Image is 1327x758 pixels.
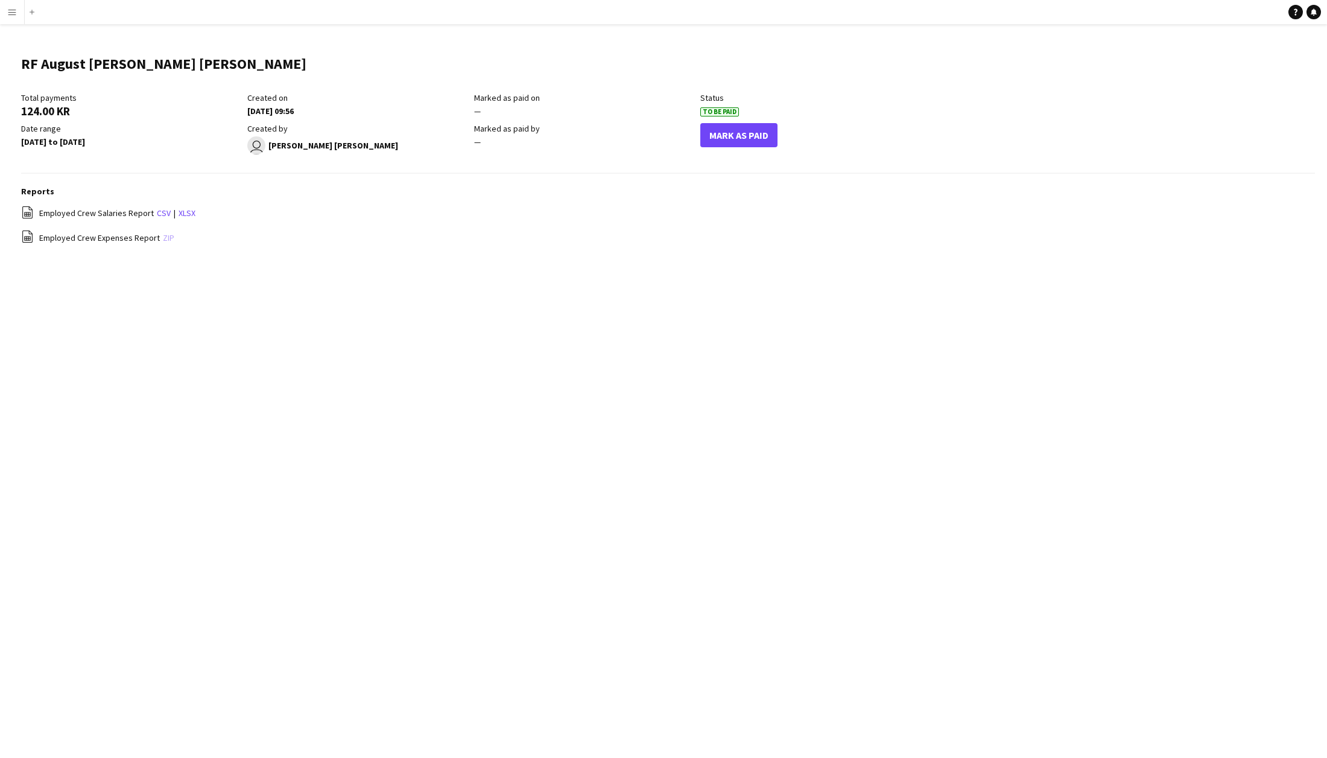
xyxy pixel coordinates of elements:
a: xlsx [179,208,195,218]
span: — [474,106,481,116]
div: Marked as paid on [474,92,694,103]
span: — [474,136,481,147]
div: Total payments [21,92,241,103]
div: Marked as paid by [474,123,694,134]
div: 124.00 KR [21,106,241,116]
div: Date range [21,123,241,134]
span: Employed Crew Salaries Report [39,208,154,218]
a: csv [157,208,171,218]
div: [DATE] 09:56 [247,106,467,116]
span: To Be Paid [700,107,739,116]
h3: Reports [21,186,1315,197]
div: Created on [247,92,467,103]
div: [DATE] to [DATE] [21,136,241,147]
span: Employed Crew Expenses Report [39,232,160,243]
div: Status [700,92,920,103]
div: | [21,206,1315,221]
button: Mark As Paid [700,123,778,147]
a: zip [163,232,174,243]
div: Created by [247,123,467,134]
h1: RF August [PERSON_NAME] [PERSON_NAME] [21,55,306,73]
div: [PERSON_NAME] [PERSON_NAME] [247,136,467,154]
